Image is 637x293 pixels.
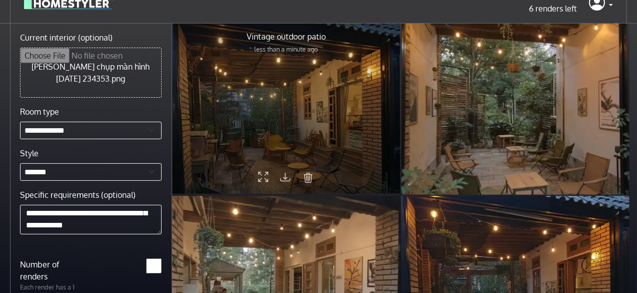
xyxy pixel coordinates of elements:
[20,147,39,159] label: Style
[512,3,577,15] p: 6 renders left
[14,258,91,282] label: Number of renders
[20,32,113,44] label: Current interior (optional)
[247,45,326,54] p: less than a minute ago
[20,106,59,118] label: Room type
[20,189,136,201] label: Specific requirements (optional)
[247,31,326,43] p: Vintage outdoor patio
